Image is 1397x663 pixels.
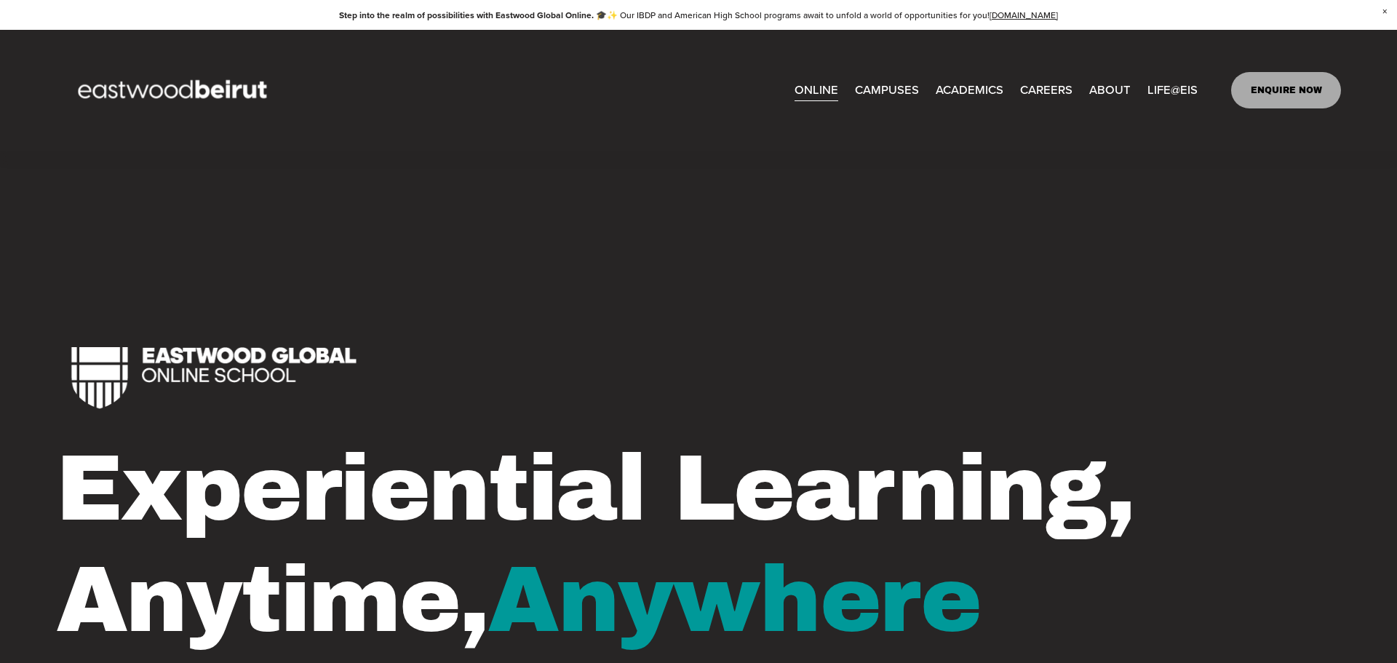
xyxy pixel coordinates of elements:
[1089,79,1131,101] span: ABOUT
[1147,79,1198,101] span: LIFE@EIS
[795,79,838,103] a: ONLINE
[56,53,293,127] img: EastwoodIS Global Site
[1089,79,1131,103] a: folder dropdown
[1231,72,1341,108] a: ENQUIRE NOW
[936,79,1003,103] a: folder dropdown
[56,434,1341,656] h1: Experiential Learning, Anytime,
[990,9,1058,21] a: [DOMAIN_NAME]
[855,79,919,103] a: folder dropdown
[487,549,980,651] span: Anywhere
[936,79,1003,101] span: ACADEMICS
[1020,79,1072,103] a: CAREERS
[855,79,919,101] span: CAMPUSES
[1147,79,1198,103] a: folder dropdown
